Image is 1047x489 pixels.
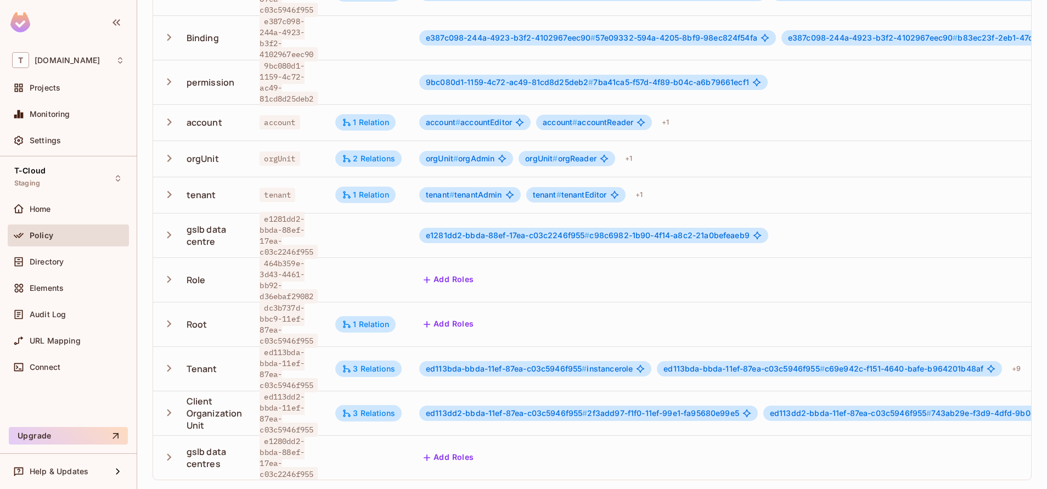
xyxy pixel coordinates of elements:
[449,190,454,199] span: #
[426,33,757,42] span: 57e09332-594a-4205-8bf9-98ec824f54fa
[426,118,512,127] span: accountEditor
[187,223,243,248] div: gslb data centre
[426,33,596,42] span: e387c098-244a-4923-b3f2-4102967eec90
[187,153,219,165] div: orgUnit
[9,427,128,445] button: Upgrade
[533,190,561,199] span: tenant
[525,154,558,163] span: orgUnit
[525,154,596,163] span: orgReader
[260,212,318,259] span: e1281dd2-bbda-88ef-17ea-c03c2246f955
[187,76,235,88] div: permission
[543,117,577,127] span: account
[187,446,243,470] div: gslb data centres
[342,117,389,127] div: 1 Relation
[590,33,595,42] span: #
[187,274,206,286] div: Role
[187,318,207,330] div: Root
[621,150,637,167] div: + 1
[820,364,825,373] span: #
[260,390,318,437] span: ed113dd2-bbda-11ef-87ea-c03c5946f955
[260,151,300,166] span: orgUnit
[553,154,558,163] span: #
[260,434,318,481] span: e1280dd2-bbda-88ef-17ea-c03c2246f955
[657,114,673,131] div: + 1
[419,271,479,289] button: Add Roles
[187,116,222,128] div: account
[30,231,53,240] span: Policy
[30,257,64,266] span: Directory
[788,33,958,42] span: e387c098-244a-4923-b3f2-4102967eec90
[30,110,70,119] span: Monitoring
[10,12,30,32] img: SReyMgAAAABJRU5ErkJggg==
[426,408,588,418] span: ed113dd2-bbda-11ef-87ea-c03c5946f955
[426,231,590,240] span: e1281dd2-bbda-88ef-17ea-c03c2246f955
[35,56,100,65] span: Workspace: t-mobile.com
[342,190,389,200] div: 1 Relation
[30,205,51,213] span: Home
[12,52,29,68] span: T
[30,284,64,293] span: Elements
[187,395,243,431] div: Client Organization Unit
[426,364,587,373] span: ed113bda-bbda-11ef-87ea-c03c5946f955
[187,363,217,375] div: Tenant
[426,154,494,163] span: orgAdmin
[663,364,983,373] span: c69e942c-f151-4640-bafe-b964201b48af
[426,117,460,127] span: account
[426,409,739,418] span: 2f3add97-f1f0-11ef-99e1-fa95680e99e5
[187,32,219,44] div: Binding
[533,190,607,199] span: tenantEditor
[631,186,647,204] div: + 1
[426,154,458,163] span: orgUnit
[582,364,587,373] span: #
[260,256,318,303] span: 464b359e-3d43-4461-bb92-d36ebaf29082
[419,316,479,333] button: Add Roles
[342,408,395,418] div: 3 Relations
[426,190,502,199] span: tenantAdmin
[556,190,561,199] span: #
[30,83,60,92] span: Projects
[419,449,479,466] button: Add Roles
[260,115,300,130] span: account
[14,166,46,175] span: T-Cloud
[30,336,81,345] span: URL Mapping
[260,345,318,392] span: ed113bda-bbda-11ef-87ea-c03c5946f955
[30,467,88,476] span: Help & Updates
[953,33,958,42] span: #
[30,310,66,319] span: Audit Log
[426,190,454,199] span: tenant
[30,136,61,145] span: Settings
[663,364,825,373] span: ed113bda-bbda-11ef-87ea-c03c5946f955
[30,363,60,372] span: Connect
[260,301,318,348] span: dc3b737d-bbc9-11ef-87ea-c03c5946f955
[260,14,318,61] span: e387c098-244a-4923-b3f2-4102967eec90
[543,118,633,127] span: accountReader
[584,231,589,240] span: #
[926,408,931,418] span: #
[455,117,460,127] span: #
[588,77,593,87] span: #
[426,364,633,373] span: instancerole
[770,408,932,418] span: ed113dd2-bbda-11ef-87ea-c03c5946f955
[572,117,577,127] span: #
[342,364,395,374] div: 3 Relations
[453,154,458,163] span: #
[342,154,395,164] div: 2 Relations
[342,319,389,329] div: 1 Relation
[582,408,587,418] span: #
[187,189,216,201] div: tenant
[426,77,594,87] span: 9bc080d1-1159-4c72-ac49-81cd8d25deb2
[14,179,40,188] span: Staging
[260,188,295,202] span: tenant
[426,231,750,240] span: c98c6982-1b90-4f14-a8c2-21a0befeaeb9
[1007,360,1025,378] div: + 9
[260,59,318,106] span: 9bc080d1-1159-4c72-ac49-81cd8d25deb2
[426,78,749,87] span: 7ba41ca5-f57d-4f89-b04c-a6b79661ecf1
